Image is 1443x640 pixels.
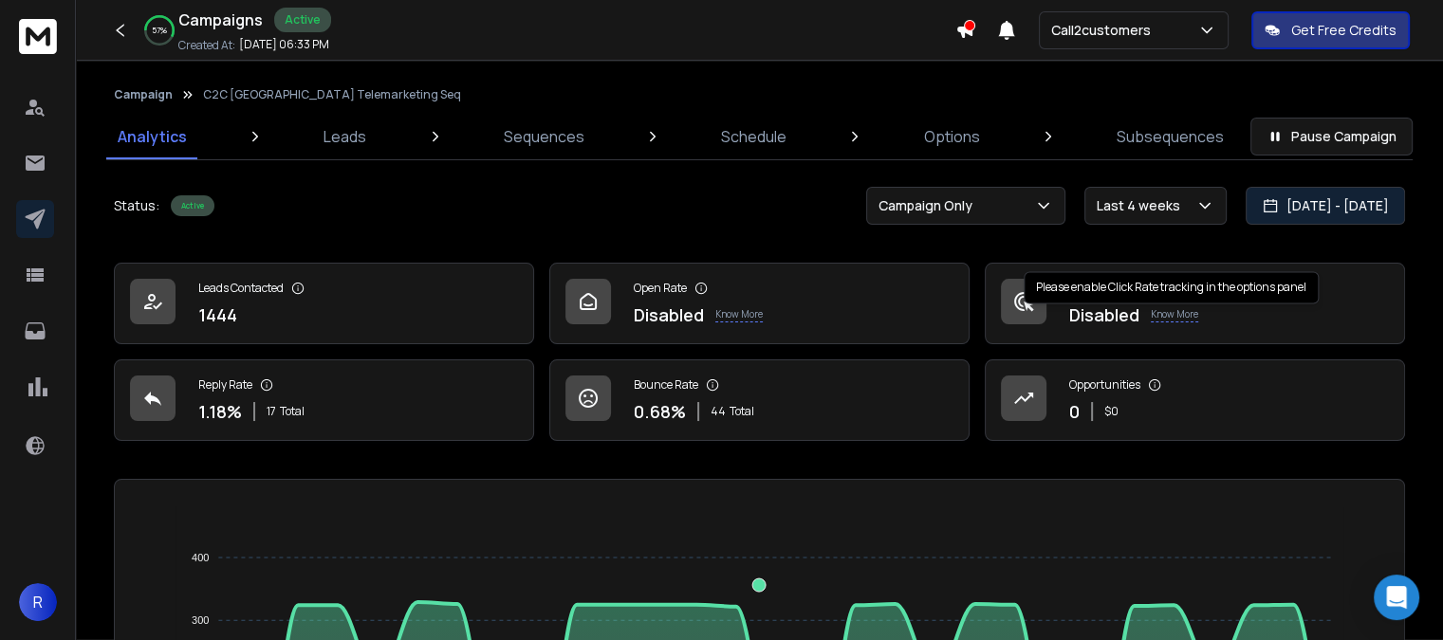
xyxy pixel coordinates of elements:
p: Get Free Credits [1291,21,1397,40]
p: Leads Contacted [198,281,284,296]
a: Click RateDisabledKnow More [985,263,1405,344]
p: Disabled [634,302,704,328]
p: Created At: [178,38,235,53]
span: 17 [267,404,276,419]
h1: Campaigns [178,9,263,31]
a: Schedule [710,114,798,159]
span: 44 [711,404,726,419]
button: Campaign [114,87,173,102]
p: Campaign Only [879,196,980,215]
button: Get Free Credits [1251,11,1410,49]
p: Sequences [504,125,584,148]
p: Last 4 weeks [1097,196,1188,215]
a: Leads Contacted1444 [114,263,534,344]
a: Subsequences [1105,114,1235,159]
span: Total [730,404,754,419]
div: Active [274,8,331,32]
p: Analytics [118,125,187,148]
p: [DATE] 06:33 PM [239,37,329,52]
p: Reply Rate [198,377,252,393]
p: Opportunities [1069,377,1140,393]
tspan: 400 [192,552,209,563]
p: Subsequences [1117,125,1224,148]
span: Total [280,404,305,419]
p: 1444 [198,302,237,328]
p: 0.68 % [634,398,686,425]
a: Analytics [106,114,198,159]
tspan: 300 [192,614,209,626]
div: Open Intercom Messenger [1374,575,1419,620]
a: Leads [312,114,378,159]
button: [DATE] - [DATE] [1246,187,1405,225]
p: Options [924,125,980,148]
p: Know More [1151,307,1198,322]
p: Call2customers [1051,21,1158,40]
a: Options [913,114,991,159]
p: Open Rate [634,281,687,296]
p: Know More [715,307,763,322]
button: R [19,583,57,621]
p: Bounce Rate [634,377,698,393]
p: Leads [324,125,366,148]
p: 0 [1069,398,1080,425]
a: Sequences [492,114,596,159]
button: Pause Campaign [1250,118,1413,155]
p: $ 0 [1104,404,1119,419]
a: Open RateDisabledKnow More [549,263,970,344]
p: Disabled [1069,302,1139,328]
div: Please enable Click Rate tracking in the options panel [1024,271,1319,303]
a: Bounce Rate0.68%44Total [549,359,970,441]
a: Reply Rate1.18%17Total [114,359,534,441]
a: Opportunities0$0 [985,359,1405,441]
p: C2C [GEOGRAPHIC_DATA] Telemarketing Seq [203,87,461,102]
p: Status: [114,196,159,215]
p: Schedule [721,125,786,148]
div: Active [171,195,214,216]
p: 57 % [152,25,167,36]
p: 1.18 % [198,398,242,425]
